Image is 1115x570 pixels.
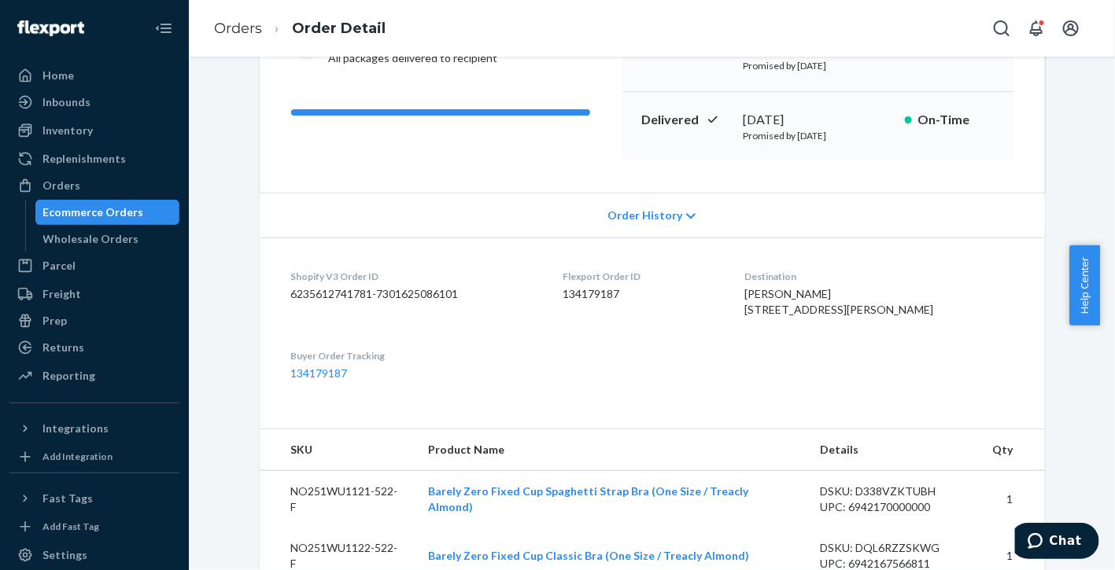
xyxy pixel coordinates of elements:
[9,335,179,360] a: Returns
[35,226,180,252] a: Wholesale Orders
[607,208,682,223] span: Order History
[641,111,731,129] p: Delivered
[42,491,93,506] div: Fast Tags
[9,363,179,388] a: Reporting
[9,146,179,171] a: Replenishments
[42,94,90,110] div: Inbounds
[980,429,1044,471] th: Qty
[9,173,179,198] a: Orders
[9,517,179,536] a: Add Fast Tag
[292,20,386,37] a: Order Detail
[42,178,80,193] div: Orders
[9,308,179,333] a: Prep
[42,151,126,167] div: Replenishments
[291,270,538,283] dt: Shopify V3 Order ID
[563,286,720,302] dd: 134179187
[214,20,262,37] a: Orders
[291,286,538,302] dd: 6235612741781-7301625086101
[820,499,968,515] div: UPC: 6942170000000
[9,542,179,568] a: Settings
[428,549,749,562] a: Barely Zero Fixed Cup Classic Bra (One Size / Treacly Almond)
[42,421,109,436] div: Integrations
[17,20,84,36] img: Flexport logo
[42,313,67,329] div: Prep
[1055,13,1087,44] button: Open account menu
[42,286,81,302] div: Freight
[820,540,968,556] div: DSKU: DQL6RZZSKWG
[980,471,1044,528] td: 1
[42,340,84,355] div: Returns
[563,270,720,283] dt: Flexport Order ID
[42,368,95,384] div: Reporting
[9,281,179,307] a: Freight
[42,123,93,138] div: Inventory
[43,204,144,220] div: Ecommerce Orders
[35,200,180,225] a: Ecommerce Orders
[807,429,980,471] th: Details
[1069,245,1100,325] button: Help Center
[1021,13,1052,44] button: Open notifications
[291,349,538,362] dt: Buyer Order Tracking
[43,231,139,247] div: Wholesale Orders
[260,429,416,471] th: SKU
[9,486,179,511] button: Fast Tags
[415,429,807,471] th: Product Name
[9,253,179,278] a: Parcel
[9,416,179,441] button: Integrations
[918,111,995,129] p: On-Time
[201,6,398,52] ol: breadcrumbs
[9,90,179,115] a: Inbounds
[291,366,348,380] a: 134179187
[744,111,892,129] div: [DATE]
[148,13,179,44] button: Close Navigation
[1015,523,1099,562] iframe: Opens a widget where you can chat to one of our agents
[42,520,99,533] div: Add Fast Tag
[986,13,1017,44] button: Open Search Box
[744,129,892,142] p: Promised by [DATE]
[745,287,934,316] span: [PERSON_NAME] [STREET_ADDRESS][PERSON_NAME]
[42,547,87,563] div: Settings
[9,63,179,88] a: Home
[9,118,179,143] a: Inventory
[42,68,74,83] div: Home
[745,270,1013,283] dt: Destination
[428,484,748,513] a: Barely Zero Fixed Cup Spaghetti Strap Bra (One Size / Treacly Almond)
[260,471,416,528] td: NO251WU1121-522-F
[9,447,179,466] a: Add Integration
[820,484,968,499] div: DSKU: D338VZKTUBH
[42,258,76,274] div: Parcel
[42,450,113,463] div: Add Integration
[744,59,892,72] p: Promised by [DATE]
